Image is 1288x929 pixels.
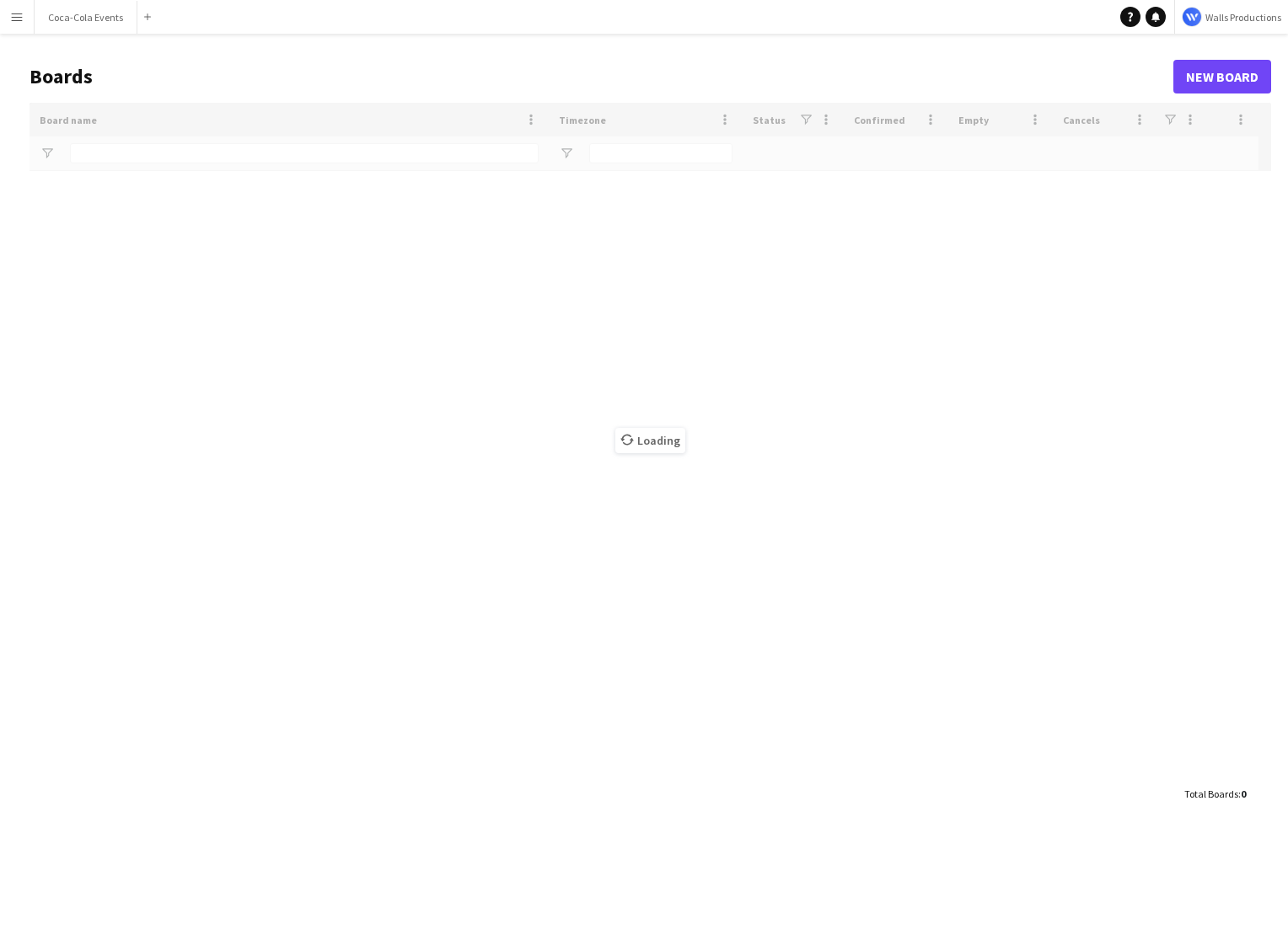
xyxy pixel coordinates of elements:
[30,64,1173,89] h1: Boards
[1241,788,1246,800] span: 0
[1184,777,1246,810] div: :
[615,428,685,453] span: Loading
[1205,11,1281,24] span: Walls Productions
[1182,7,1202,27] img: Logo
[1173,60,1271,93] a: New Board
[35,1,137,34] button: Coca-Cola Events
[1184,788,1238,800] span: Total Boards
